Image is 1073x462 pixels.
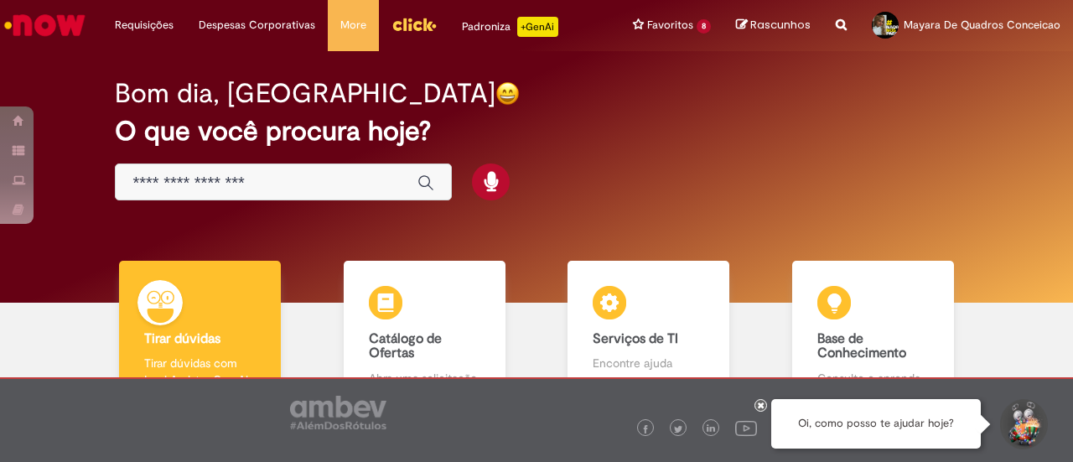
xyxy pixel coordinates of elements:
[290,396,386,429] img: logo_footer_ambev_rotulo_gray.png
[462,17,558,37] div: Padroniza
[144,355,256,388] p: Tirar dúvidas com Lupi Assist e Gen Ai
[115,17,174,34] span: Requisições
[495,81,520,106] img: happy-face.png
[674,425,682,433] img: logo_footer_twitter.png
[369,330,442,362] b: Catálogo de Ofertas
[369,370,480,387] p: Abra uma solicitação
[115,79,495,108] h2: Bom dia, [GEOGRAPHIC_DATA]
[697,19,711,34] span: 8
[817,330,906,362] b: Base de Conhecimento
[817,370,929,387] p: Consulte e aprenda
[707,424,715,434] img: logo_footer_linkedin.png
[750,17,811,33] span: Rascunhos
[998,399,1048,449] button: Iniciar Conversa de Suporte
[771,399,981,449] div: Oi, como posso te ajudar hoje?
[340,17,366,34] span: More
[735,417,757,439] img: logo_footer_youtube.png
[536,261,761,406] a: Serviços de TI Encontre ajuda
[641,425,650,433] img: logo_footer_facebook.png
[2,8,88,42] img: ServiceNow
[761,261,986,406] a: Base de Conhecimento Consulte e aprenda
[144,330,220,347] b: Tirar dúvidas
[199,17,315,34] span: Despesas Corporativas
[647,17,693,34] span: Favoritos
[88,261,313,406] a: Tirar dúvidas Tirar dúvidas com Lupi Assist e Gen Ai
[391,12,437,37] img: click_logo_yellow_360x200.png
[736,18,811,34] a: Rascunhos
[904,18,1060,32] span: Mayara De Quadros Conceicao
[593,330,678,347] b: Serviços de TI
[593,355,704,371] p: Encontre ajuda
[517,17,558,37] p: +GenAi
[313,261,537,406] a: Catálogo de Ofertas Abra uma solicitação
[115,117,957,146] h2: O que você procura hoje?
